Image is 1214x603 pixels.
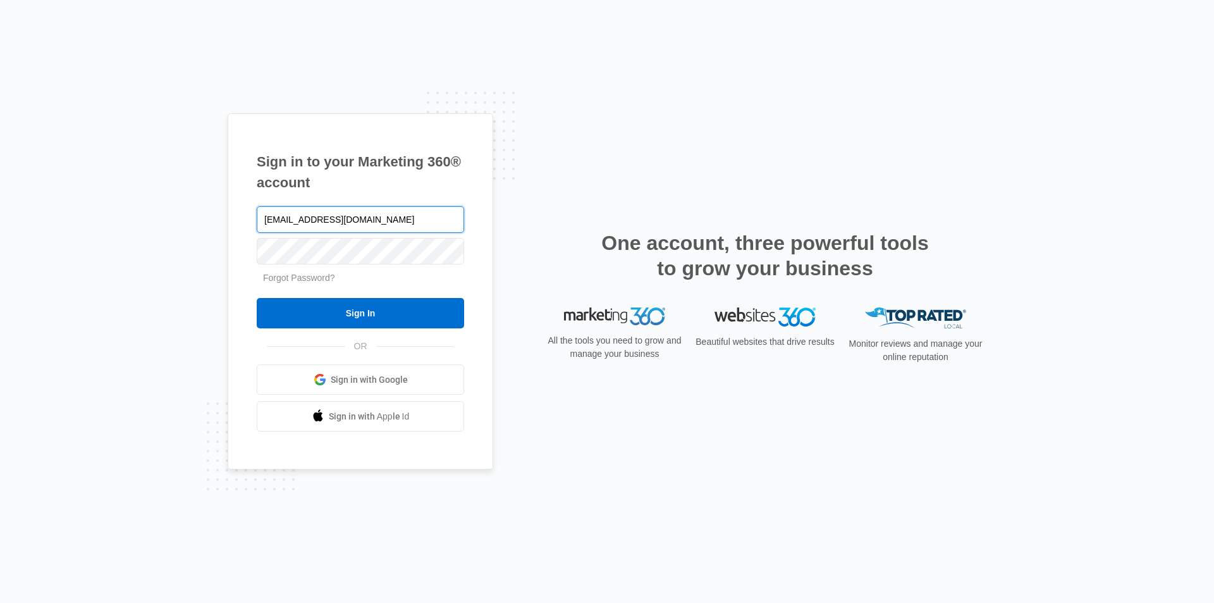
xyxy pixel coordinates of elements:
p: Beautiful websites that drive results [694,335,836,349]
input: Email [257,206,464,233]
h2: One account, three powerful tools to grow your business [598,230,933,281]
img: Websites 360 [714,308,816,326]
h1: Sign in to your Marketing 360® account [257,151,464,193]
span: OR [345,340,376,353]
input: Sign In [257,298,464,328]
p: Monitor reviews and manage your online reputation [845,337,986,364]
img: Top Rated Local [865,308,966,328]
span: Sign in with Apple Id [329,410,410,423]
p: All the tools you need to grow and manage your business [544,334,685,361]
a: Sign in with Google [257,364,464,395]
a: Sign in with Apple Id [257,401,464,432]
span: Sign in with Google [331,373,408,387]
img: Marketing 360 [564,308,665,325]
a: Forgot Password? [263,273,335,283]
